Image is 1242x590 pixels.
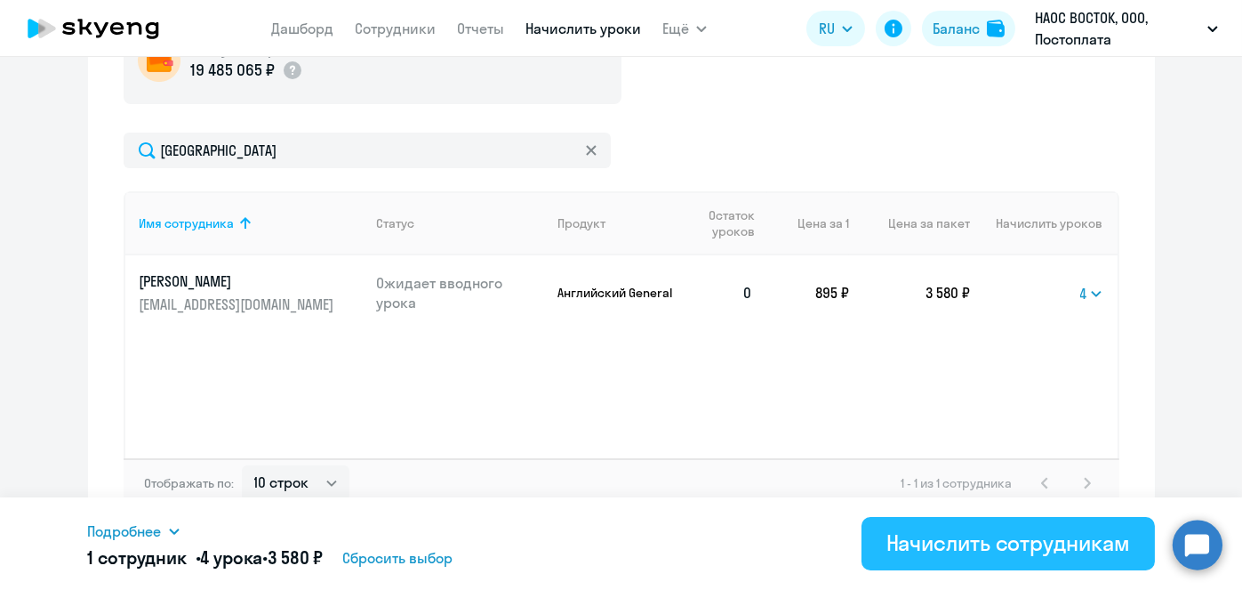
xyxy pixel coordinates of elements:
div: Продукт [557,215,677,231]
p: Ожидает вводного урока [376,273,543,312]
span: Отображать по: [145,475,235,491]
input: Поиск по имени, email, продукту или статусу [124,133,611,168]
span: 3 580 ₽ [268,546,323,569]
div: Продукт [557,215,605,231]
span: Сбросить выбор [342,547,453,569]
td: 3 580 ₽ [849,255,970,330]
span: Ещё [662,18,689,39]
button: RU [806,11,865,46]
span: RU [819,18,835,39]
a: Дашборд [271,20,333,37]
a: Начислить уроки [525,20,641,37]
div: Статус [376,215,414,231]
td: 0 [677,255,768,330]
span: Остаток уроков [692,207,755,239]
th: Цена за пакет [849,191,970,255]
div: Остаток уроков [692,207,768,239]
h5: 1 сотрудник • • [88,546,324,570]
th: Начислить уроков [970,191,1117,255]
a: Сотрудники [355,20,436,37]
button: НАОС ВОСТОК, ООО, Постоплата [1026,7,1227,50]
div: Имя сотрудника [140,215,235,231]
button: Балансbalance [922,11,1015,46]
a: [PERSON_NAME][EMAIL_ADDRESS][DOMAIN_NAME] [140,271,363,314]
a: Отчеты [457,20,504,37]
td: 895 ₽ [767,255,849,330]
img: balance [987,20,1005,37]
p: [PERSON_NAME] [140,271,339,291]
p: Английский General [557,285,677,301]
span: Подробнее [88,521,162,542]
span: 1 - 1 из 1 сотрудника [901,475,1013,491]
div: Баланс [933,18,980,39]
p: НАОС ВОСТОК, ООО, Постоплата [1035,7,1200,50]
img: wallet-circle.png [138,39,180,82]
div: Статус [376,215,543,231]
button: Начислить сотрудникам [861,517,1155,570]
p: 19 485 065 ₽ [191,59,275,82]
p: [EMAIL_ADDRESS][DOMAIN_NAME] [140,295,339,314]
th: Цена за 1 [767,191,849,255]
button: Ещё [662,11,707,46]
span: 4 урока [200,546,262,569]
div: Начислить сотрудникам [886,529,1130,557]
div: Имя сотрудника [140,215,363,231]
